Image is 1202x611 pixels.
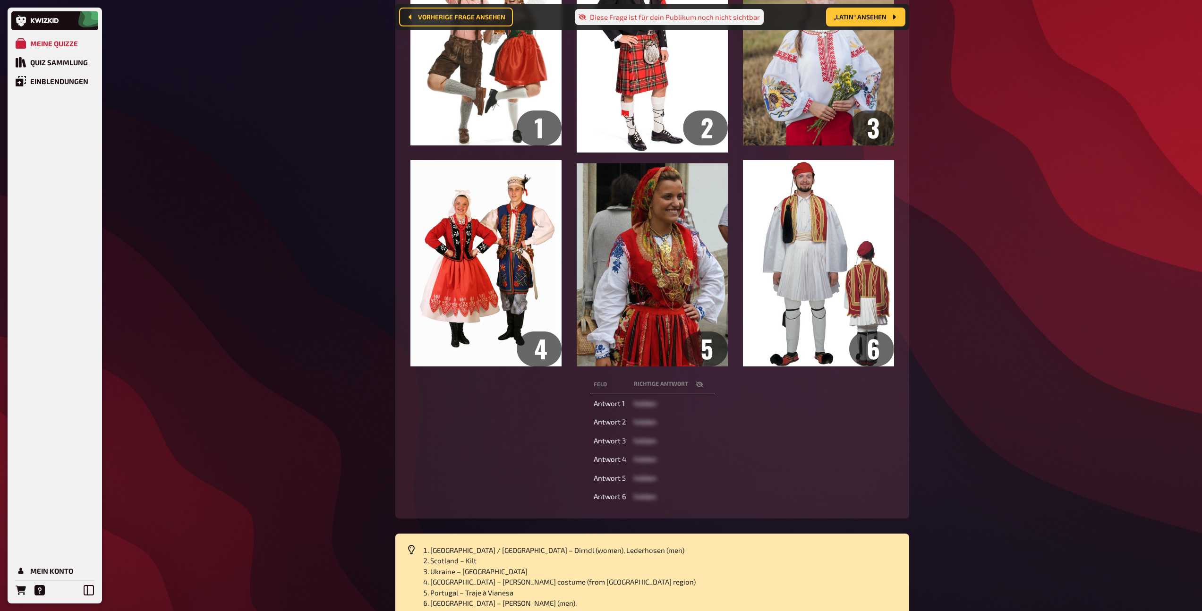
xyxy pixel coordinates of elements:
[634,474,656,482] span: hidden
[430,577,696,586] span: [GEOGRAPHIC_DATA] – [PERSON_NAME] costume (from [GEOGRAPHIC_DATA] region)
[590,451,630,468] td: Antwort 4
[630,376,715,393] th: Richtige Antwort
[11,53,98,72] a: Quiz Sammlung
[30,39,78,48] div: Meine Quizze
[399,8,513,26] button: Vorherige Frage ansehen
[11,34,98,53] a: Meine Quizze
[634,417,656,426] span: hidden
[430,556,477,565] span: Scotland – Kilt
[634,436,656,445] span: hidden
[30,567,73,575] div: Mein Konto
[634,492,656,501] span: hidden
[634,399,656,407] span: hidden
[430,567,528,576] span: Ukraine – [GEOGRAPHIC_DATA]
[30,581,49,600] a: Hilfe
[430,599,577,607] span: [GEOGRAPHIC_DATA] – [PERSON_NAME] (men),
[418,14,505,20] span: Vorherige Frage ansehen
[834,14,887,20] span: „Latin“ ansehen
[590,414,630,431] td: Antwort 2
[590,488,630,505] td: Antwort 6
[590,376,630,393] th: Feld
[30,77,88,85] div: Einblendungen
[634,455,656,463] span: hidden
[826,8,905,26] button: „Latin“ ansehen
[590,395,630,412] td: Antwort 1
[11,72,98,91] a: Einblendungen
[575,9,764,25] div: Diese Frage ist für dein Publikum noch nicht sichtbar
[430,588,513,597] span: Portugal – Traje à Vianesa
[430,546,684,554] span: [GEOGRAPHIC_DATA] / [GEOGRAPHIC_DATA] – Dirndl (women), Lederhosen (men)
[30,58,88,67] div: Quiz Sammlung
[590,433,630,450] td: Antwort 3
[590,470,630,487] td: Antwort 5
[11,561,98,580] a: Mein Konto
[11,581,30,600] a: Bestellungen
